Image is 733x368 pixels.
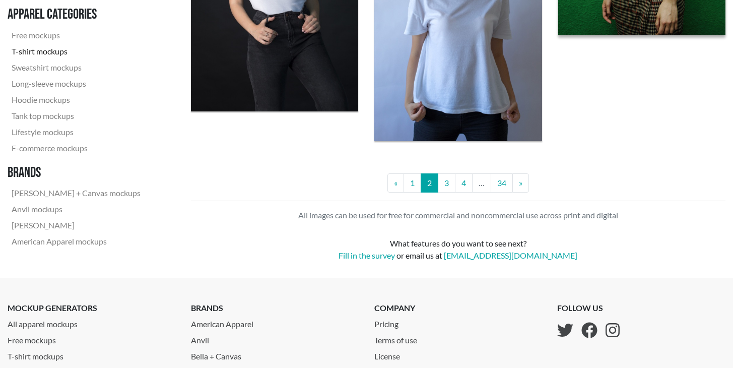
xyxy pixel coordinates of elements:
[8,59,145,75] a: Sweatshirt mockups
[8,346,176,362] a: T-shirt mockups
[8,91,145,107] a: Hoodie mockups
[374,346,425,362] a: License
[438,173,455,193] a: 3
[191,314,359,330] a: American Apparel
[191,330,359,346] a: Anvil
[519,178,522,188] span: »
[444,251,577,260] a: [EMAIL_ADDRESS][DOMAIN_NAME]
[8,330,176,346] a: Free mockups
[8,201,145,217] a: Anvil mockups
[191,302,359,314] p: brands
[421,173,438,193] a: 2
[191,346,359,362] a: Bella + Canvas
[455,173,473,193] a: 4
[8,140,145,156] a: E-commerce mockups
[8,27,145,43] a: Free mockups
[191,237,725,262] div: What features do you want to see next? or email us at
[557,302,620,314] p: follow us
[8,75,145,91] a: Long-sleeve mockups
[8,107,145,124] a: Tank top mockups
[8,124,145,140] a: Lifestyle mockups
[191,209,725,221] p: All images can be used for free for commercial and noncommercial use across print and digital
[394,178,397,188] span: «
[8,164,145,181] h3: Brands
[8,314,176,330] a: All apparel mockups
[8,43,145,59] a: T-shirt mockups
[339,251,395,260] a: Fill in the survey
[8,185,145,201] a: [PERSON_NAME] + Canvas mockups
[8,302,176,314] p: mockup generators
[491,173,513,193] a: 34
[8,233,145,250] a: American Apparel mockups
[374,314,425,330] a: Pricing
[374,330,425,346] a: Terms of use
[404,173,421,193] a: 1
[8,6,145,23] h3: Apparel categories
[8,217,145,233] a: [PERSON_NAME]
[374,302,425,314] p: company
